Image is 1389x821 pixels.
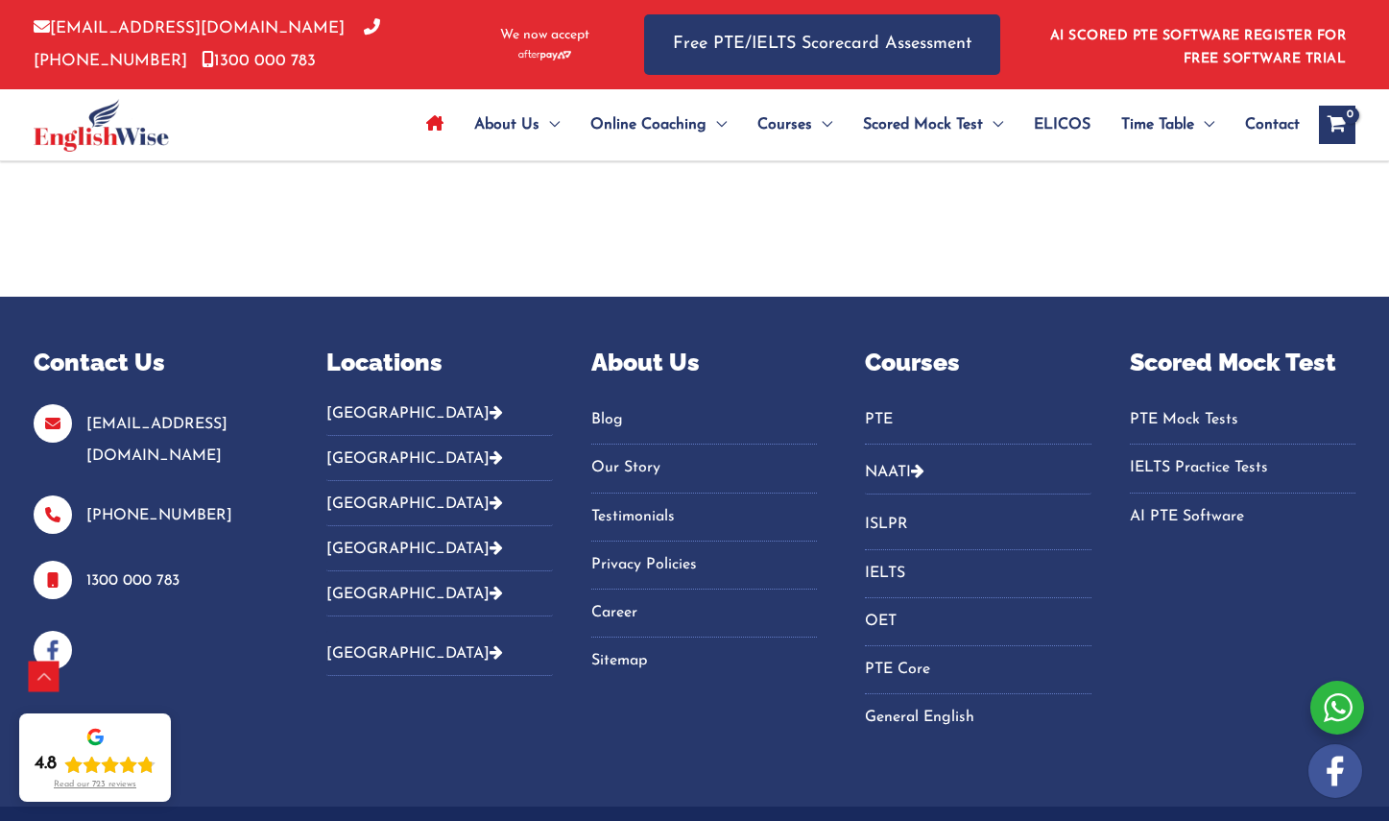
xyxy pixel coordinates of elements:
[326,436,552,481] button: [GEOGRAPHIC_DATA]
[326,345,552,381] p: Locations
[591,645,817,677] a: Sitemap
[1130,404,1355,436] a: PTE Mock Tests
[865,558,1090,590] a: IELTS
[1130,501,1355,533] a: AI PTE Software
[518,50,571,60] img: Afterpay-Logo
[1319,106,1355,144] a: View Shopping Cart, empty
[326,646,503,662] a: [GEOGRAPHIC_DATA]
[1130,345,1355,381] p: Scored Mock Test
[34,345,278,381] p: Contact Us
[575,91,742,158] a: Online CoachingMenu Toggle
[865,654,1090,686] a: PTE Core
[326,587,503,602] a: [GEOGRAPHIC_DATA]
[326,481,552,526] button: [GEOGRAPHIC_DATA]
[34,20,380,68] a: [PHONE_NUMBER]
[591,597,817,629] a: Career
[326,404,552,436] button: [GEOGRAPHIC_DATA]
[411,91,1300,158] nav: Site Navigation: Main Menu
[591,404,817,436] a: Blog
[863,91,983,158] span: Scored Mock Test
[1130,404,1355,533] nav: Menu
[34,99,169,152] img: cropped-ew-logo
[86,508,232,523] a: [PHONE_NUMBER]
[848,91,1018,158] a: Scored Mock TestMenu Toggle
[500,26,589,45] span: We now accept
[86,573,180,589] a: 1300 000 783
[591,549,817,581] a: Privacy Policies
[34,631,72,669] img: facebook-blue-icons.png
[590,91,706,158] span: Online Coaching
[757,91,812,158] span: Courses
[865,404,1090,436] a: PTE
[591,404,817,678] nav: Menu
[1308,744,1362,798] img: white-facebook.png
[1121,91,1194,158] span: Time Table
[865,606,1090,638] a: OET
[1034,91,1090,158] span: ELICOS
[474,91,539,158] span: About Us
[591,345,817,381] p: About Us
[459,91,575,158] a: About UsMenu Toggle
[54,780,136,790] div: Read our 723 reviews
[865,449,1090,495] button: NAATI
[865,509,1090,541] a: ISLPR
[865,345,1090,381] p: Courses
[983,91,1003,158] span: Menu Toggle
[1106,91,1230,158] a: Time TableMenu Toggle
[1245,91,1300,158] span: Contact
[202,53,316,69] a: 1300 000 783
[539,91,560,158] span: Menu Toggle
[865,465,911,480] a: NAATI
[865,509,1090,734] nav: Menu
[1194,91,1214,158] span: Menu Toggle
[865,404,1090,445] nav: Menu
[591,501,817,533] a: Testimonials
[1039,13,1355,76] aside: Header Widget 1
[326,631,552,676] button: [GEOGRAPHIC_DATA]
[706,91,727,158] span: Menu Toggle
[591,452,817,484] a: Our Story
[865,702,1090,734] a: General English
[1018,91,1106,158] a: ELICOS
[34,345,278,669] aside: Footer Widget 1
[35,753,57,776] div: 4.8
[326,345,552,691] aside: Footer Widget 2
[34,20,345,36] a: [EMAIL_ADDRESS][DOMAIN_NAME]
[1230,91,1300,158] a: Contact
[326,526,552,571] button: [GEOGRAPHIC_DATA]
[326,571,552,616] button: [GEOGRAPHIC_DATA]
[1050,29,1347,66] a: AI SCORED PTE SOFTWARE REGISTER FOR FREE SOFTWARE TRIAL
[591,345,817,702] aside: Footer Widget 3
[35,753,156,776] div: Rating: 4.8 out of 5
[644,14,1000,75] a: Free PTE/IELTS Scorecard Assessment
[812,91,832,158] span: Menu Toggle
[86,417,228,464] a: [EMAIL_ADDRESS][DOMAIN_NAME]
[1130,452,1355,484] a: IELTS Practice Tests
[865,345,1090,759] aside: Footer Widget 4
[742,91,848,158] a: CoursesMenu Toggle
